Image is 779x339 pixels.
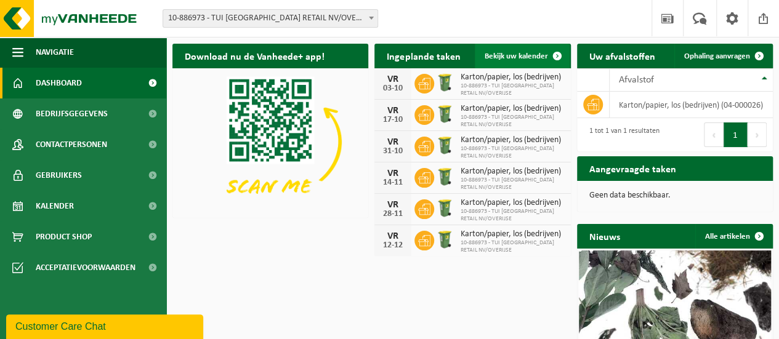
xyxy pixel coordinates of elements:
[381,178,405,187] div: 14-11
[610,92,773,118] td: karton/papier, los (bedrijven) (04-000026)
[36,221,92,252] span: Product Shop
[6,312,206,339] iframe: chat widget
[434,72,455,93] img: WB-0240-HPE-GN-50
[583,121,660,148] div: 1 tot 1 van 1 resultaten
[704,122,724,147] button: Previous
[163,9,378,28] span: 10-886973 - TUI BELGIUM RETAIL NV/OVERIJSE - OVERIJSE
[460,73,564,82] span: Karton/papier, los (bedrijven)
[577,224,632,248] h2: Nieuws
[36,37,74,68] span: Navigatie
[460,239,564,254] span: 10-886973 - TUI [GEOGRAPHIC_DATA] RETAIL NV/OVERIJSE
[460,104,564,114] span: Karton/papier, los (bedrijven)
[724,122,748,147] button: 1
[589,191,761,200] p: Geen data beschikbaar.
[748,122,767,147] button: Next
[172,68,368,215] img: Download de VHEPlus App
[460,135,564,145] span: Karton/papier, los (bedrijven)
[460,229,564,239] span: Karton/papier, los (bedrijven)
[381,200,405,210] div: VR
[381,147,405,156] div: 31-10
[577,156,688,180] h2: Aangevraagde taken
[374,44,472,68] h2: Ingeplande taken
[434,229,455,250] img: WB-0240-HPE-GN-50
[381,84,405,93] div: 03-10
[434,166,455,187] img: WB-0240-HPE-GN-50
[460,114,564,129] span: 10-886973 - TUI [GEOGRAPHIC_DATA] RETAIL NV/OVERIJSE
[381,116,405,124] div: 17-10
[36,191,74,221] span: Kalender
[434,135,455,156] img: WB-0240-HPE-GN-50
[36,252,135,283] span: Acceptatievoorwaarden
[434,103,455,124] img: WB-0240-HPE-GN-50
[577,44,668,68] h2: Uw afvalstoffen
[36,98,108,129] span: Bedrijfsgegevens
[460,82,564,97] span: 10-886973 - TUI [GEOGRAPHIC_DATA] RETAIL NV/OVERIJSE
[485,52,548,60] span: Bekijk uw kalender
[460,145,564,160] span: 10-886973 - TUI [GEOGRAPHIC_DATA] RETAIL NV/OVERIJSE
[460,198,564,208] span: Karton/papier, los (bedrijven)
[381,106,405,116] div: VR
[674,44,772,68] a: Ophaling aanvragen
[381,231,405,241] div: VR
[695,224,772,249] a: Alle artikelen
[381,241,405,250] div: 12-12
[434,197,455,218] img: WB-0240-HPE-GN-50
[381,137,405,147] div: VR
[475,44,570,68] a: Bekijk uw kalender
[381,169,405,178] div: VR
[36,68,82,98] span: Dashboard
[163,10,377,27] span: 10-886973 - TUI BELGIUM RETAIL NV/OVERIJSE - OVERIJSE
[460,167,564,177] span: Karton/papier, los (bedrijven)
[172,44,337,68] h2: Download nu de Vanheede+ app!
[381,210,405,218] div: 28-11
[619,75,654,85] span: Afvalstof
[36,129,107,160] span: Contactpersonen
[381,74,405,84] div: VR
[684,52,750,60] span: Ophaling aanvragen
[36,160,82,191] span: Gebruikers
[460,177,564,191] span: 10-886973 - TUI [GEOGRAPHIC_DATA] RETAIL NV/OVERIJSE
[460,208,564,223] span: 10-886973 - TUI [GEOGRAPHIC_DATA] RETAIL NV/OVERIJSE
